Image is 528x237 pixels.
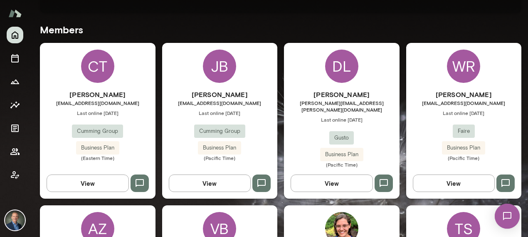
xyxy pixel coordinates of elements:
button: Members [7,143,23,160]
h5: Members [40,23,521,36]
div: WR [447,50,480,83]
span: [EMAIL_ADDRESS][DOMAIN_NAME] [162,100,278,106]
span: [PERSON_NAME][EMAIL_ADDRESS][PERSON_NAME][DOMAIN_NAME] [284,100,400,113]
button: View [47,175,129,192]
span: (Pacific Time) [284,161,400,168]
span: Last online [DATE] [406,110,522,116]
button: View [413,175,495,192]
span: (Eastern Time) [40,155,155,161]
button: View [291,175,373,192]
img: Michael Alden [5,210,25,230]
h6: [PERSON_NAME] [40,90,155,100]
div: DL [325,50,358,83]
span: Business Plan [320,150,363,159]
button: Growth Plan [7,73,23,90]
span: Last online [DATE] [284,116,400,123]
button: Client app [7,167,23,183]
button: Home [7,27,23,43]
div: JB [203,50,236,83]
h6: [PERSON_NAME] [162,90,278,100]
span: Business Plan [198,144,241,152]
span: Last online [DATE] [162,110,278,116]
span: Business Plan [76,144,119,152]
span: Gusto [329,134,354,142]
span: (Pacific Time) [162,155,278,161]
button: Insights [7,97,23,113]
button: View [169,175,251,192]
span: Cumming Group [194,127,245,135]
span: Cumming Group [72,127,123,135]
span: [EMAIL_ADDRESS][DOMAIN_NAME] [406,100,522,106]
img: Mento [8,5,22,21]
h6: [PERSON_NAME] [406,90,522,100]
span: (Pacific Time) [406,155,522,161]
span: Last online [DATE] [40,110,155,116]
button: Documents [7,120,23,137]
span: Business Plan [442,144,485,152]
span: [EMAIL_ADDRESS][DOMAIN_NAME] [40,100,155,106]
span: Faire [453,127,475,135]
h6: [PERSON_NAME] [284,90,400,100]
div: CT [81,50,114,83]
button: Sessions [7,50,23,67]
